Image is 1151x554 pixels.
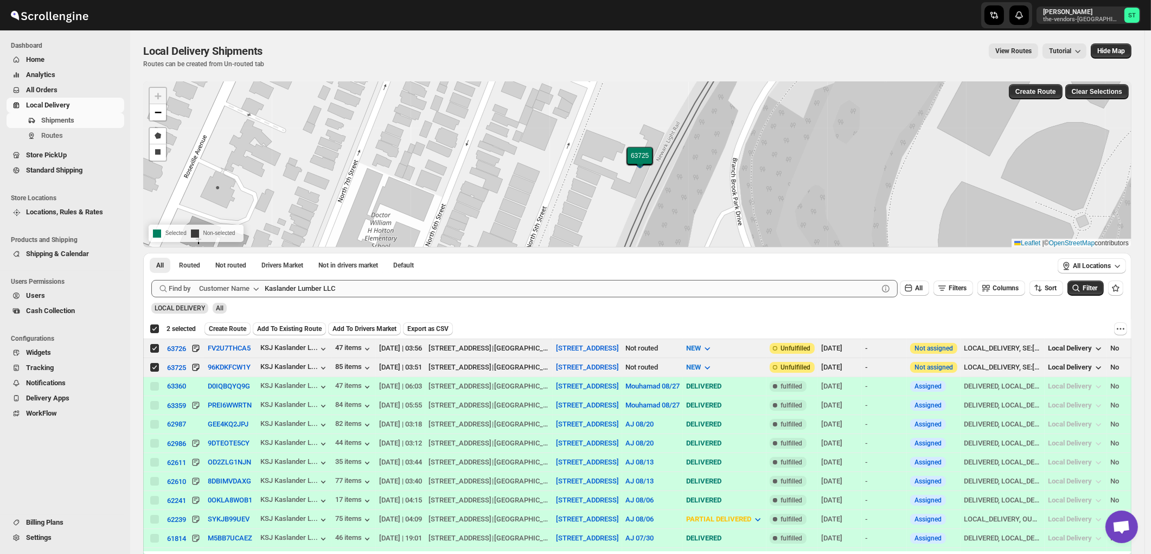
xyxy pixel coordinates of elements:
span: Store PickUp [26,151,67,159]
div: [DATE] | 03:56 [379,343,422,354]
button: Mouhamad 08/27 [625,401,680,409]
button: Home [7,52,124,67]
span: Analytics [26,71,55,79]
span: Local Delivery Shipments [143,44,263,58]
button: Assigned [915,496,942,504]
div: | [429,419,549,430]
span: Home [26,55,44,63]
div: [STREET_ADDRESS] [429,381,491,392]
span: Create Route [209,324,246,333]
button: Add To Existing Route [253,322,326,335]
button: Map action label [1091,43,1131,59]
button: Routed [172,258,207,273]
span: fulfilled [781,439,802,448]
div: KSJ Kaslander L... [260,400,318,409]
button: 84 items [335,400,373,411]
button: 96KDKFCW1Y [208,363,251,371]
div: 62611 [167,459,186,467]
button: 61814 [167,533,186,544]
div: 61814 [167,534,186,543]
span: Add To Existing Route [257,324,322,333]
button: 9DTEOTE5CY [208,439,250,447]
button: User menu [1037,7,1141,24]
span: Clear Selections [1072,87,1122,96]
p: Selected [153,227,187,240]
button: Mouhamad 08/27 [625,382,680,390]
span: Tracking [26,364,54,372]
div: 62986 [167,440,186,448]
button: 62610 [167,476,186,487]
div: KSJ Kaslander L... [260,495,318,504]
div: DELIVERED [686,381,763,392]
div: 47 items [335,343,373,354]
div: 63359 [167,402,186,410]
button: [STREET_ADDRESS] [556,382,619,390]
div: - [865,343,904,354]
button: 62241 [167,495,186,506]
span: Users [26,291,45,300]
button: 62986 [167,438,186,449]
button: SYKJB99UEV [208,515,250,523]
button: 17 items [335,495,373,506]
div: [STREET_ADDRESS] [429,343,491,354]
div: 85 items [335,362,373,373]
button: Clear Selections [1065,84,1129,99]
div: 62987 [167,420,186,428]
button: Billing Plans [7,515,124,530]
span: NEW [686,344,701,352]
button: Delivery Apps [7,391,124,406]
span: Delivery Apps [26,394,69,402]
span: Routed [179,261,200,270]
div: [GEOGRAPHIC_DATA] [494,400,549,411]
button: OD2ZLG1NJN [208,458,251,466]
div: KSJ Kaslander L... [260,438,318,447]
button: Un-claimable [312,258,385,273]
button: [STREET_ADDRESS] [556,496,619,504]
button: Tutorial [1043,43,1086,59]
span: Hide Map [1097,47,1125,55]
span: Create Route [1015,87,1056,96]
button: Assigned [915,440,942,447]
a: OpenStreetMap [1049,239,1095,247]
button: KSJ Kaslander L... [260,457,329,468]
span: NEW [686,363,701,371]
span: Notifications [26,379,66,387]
p: Non-selected [191,227,235,240]
button: [STREET_ADDRESS] [556,420,619,428]
div: 82 items [335,419,373,430]
button: Not assigned [915,345,953,352]
div: KSJ Kaslander L... [260,343,318,352]
span: WorkFlow [26,409,57,417]
div: DELIVERED, LOCAL_DELIVERY, OUT_FOR_DELIVERY, PICKED_UP, SE:[DATE], SHIPMENT -> DELIVERED [964,457,1041,468]
button: AJ 08/13 [625,458,654,466]
div: - [865,419,904,430]
img: Marker [632,156,648,168]
button: 46 items [335,533,373,544]
span: Sort [1045,284,1057,292]
button: [STREET_ADDRESS] [556,439,619,447]
div: | [429,400,549,411]
div: [GEOGRAPHIC_DATA] [494,457,549,468]
button: Filters [933,281,973,296]
button: WorkFlow [7,406,124,421]
button: 63360 [167,382,186,390]
button: Filter [1067,281,1104,296]
button: 75 items [335,514,373,525]
span: Columns [993,284,1019,292]
div: - [865,457,904,468]
a: Zoom in [150,88,166,104]
span: Find by [169,283,190,294]
button: AJ 08/20 [625,420,654,428]
button: [STREET_ADDRESS] [556,534,619,542]
a: Draw a rectangle [150,144,166,161]
div: [GEOGRAPHIC_DATA] [494,362,549,373]
button: KSJ Kaslander L... [260,343,329,354]
button: Export as CSV [403,322,453,335]
span: Shipments [41,116,74,124]
div: | [429,343,549,354]
span: Default [393,261,414,270]
button: All [900,281,929,296]
button: Local Delivery [1041,359,1110,376]
button: Analytics [7,67,124,82]
button: Assigned [915,515,942,523]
